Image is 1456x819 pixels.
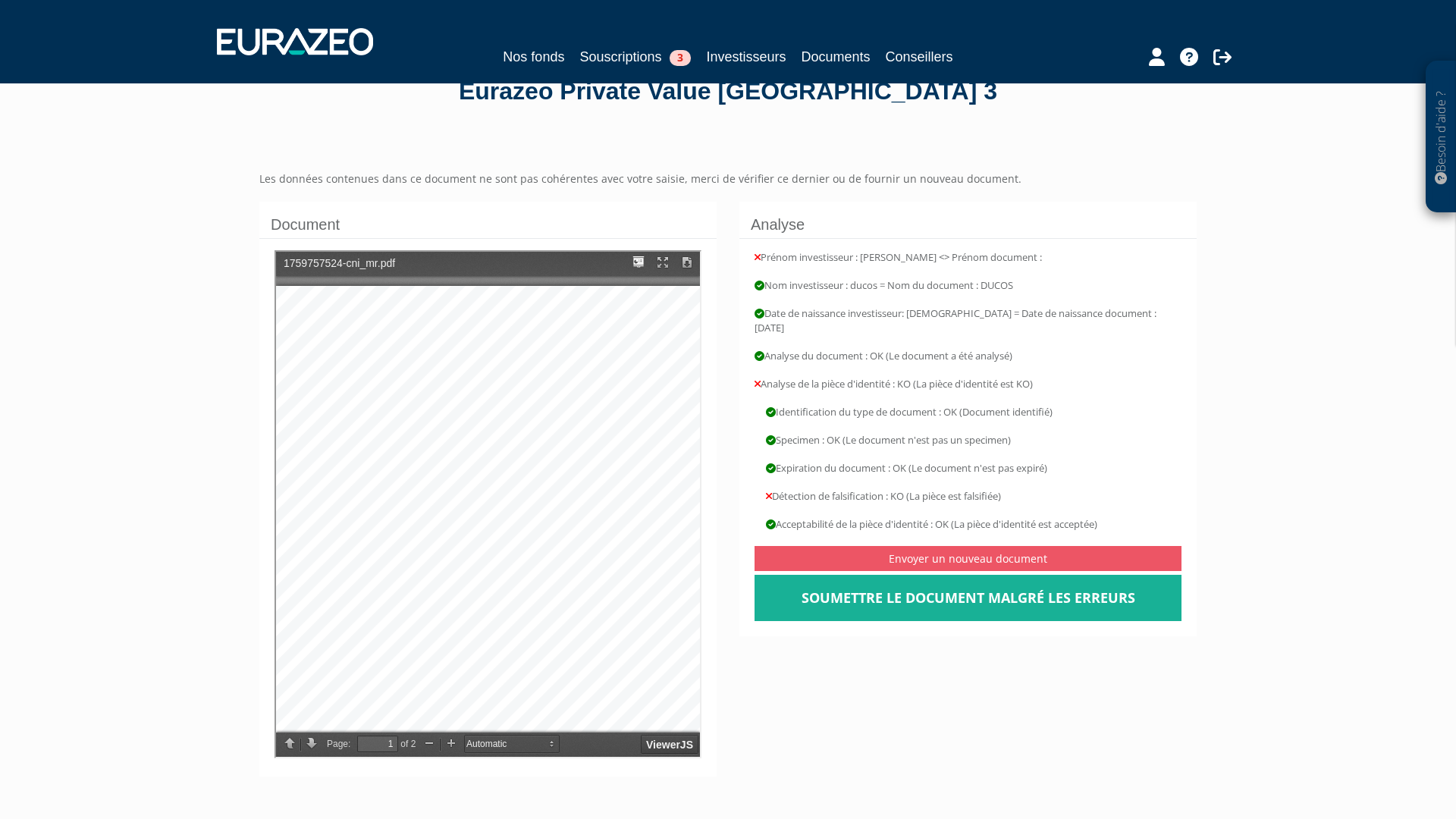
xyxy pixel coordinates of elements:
[365,483,422,502] button: ViewerJS
[670,50,691,66] span: 3
[217,28,373,55] img: 1732889491-logotype_eurazeo_blanc_rvb.png
[1432,69,1450,206] p: Besoin d'aide ?
[755,546,1181,571] a: Envoyer un nouveau document
[400,2,422,21] button: Download
[142,483,165,502] button: Zoom Out
[579,46,691,67] a: Souscriptions3
[755,575,1181,622] a: Soumettre le document malgré les erreurs
[164,483,187,502] button: Zoom In
[49,484,80,500] label: Page:
[351,2,374,21] button: Presentation
[751,216,1185,233] h2: Analyse
[24,483,47,502] button: Next Page
[8,6,416,17] div: 1759757524-cni_mr.pdf
[375,2,398,21] button: Fullscreen
[802,46,871,67] a: Documents
[706,46,786,67] a: Investisseurs
[2,483,25,502] button: Previous Page
[739,238,1197,637] div: Prénom investisseur : [PERSON_NAME] <> Prénom document : Nom investisseur : ducos = Nom du docume...
[296,74,1160,109] div: Eurazeo Private Value [GEOGRAPHIC_DATA] 3
[271,216,705,233] h2: Document
[190,487,297,497] select: Zoom
[503,46,564,67] a: Nos fonds
[248,171,1208,187] div: Les données contenues dans ce document ne sont pas cohérentes avec votre saisie, merci de vérifie...
[886,46,953,67] a: Conseillers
